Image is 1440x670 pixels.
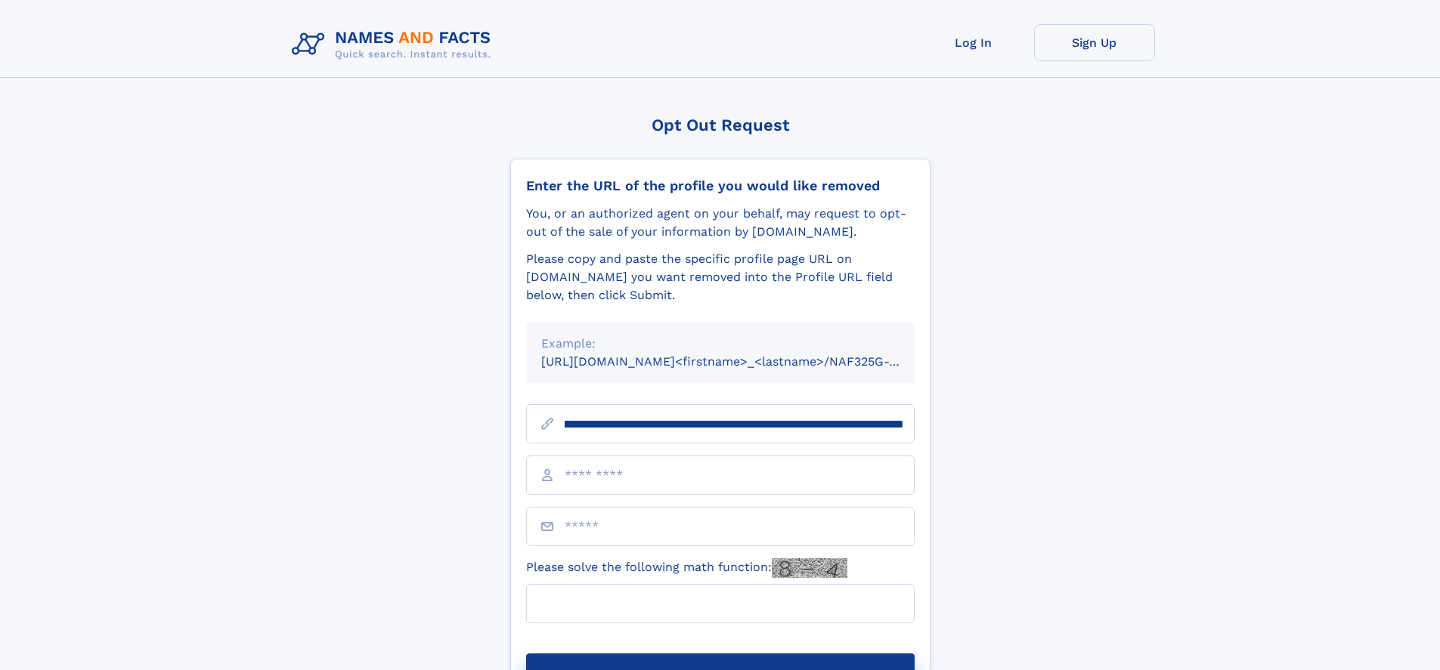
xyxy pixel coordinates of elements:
[526,558,847,578] label: Please solve the following math function:
[526,178,915,194] div: Enter the URL of the profile you would like removed
[510,116,931,134] div: Opt Out Request
[541,354,943,369] small: [URL][DOMAIN_NAME]<firstname>_<lastname>/NAF325G-xxxxxxxx
[526,205,915,241] div: You, or an authorized agent on your behalf, may request to opt-out of the sale of your informatio...
[526,250,915,304] div: Please copy and paste the specific profile page URL on [DOMAIN_NAME] you want removed into the Pr...
[1034,24,1155,61] a: Sign Up
[286,24,503,65] img: Logo Names and Facts
[913,24,1034,61] a: Log In
[541,335,900,353] div: Example:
